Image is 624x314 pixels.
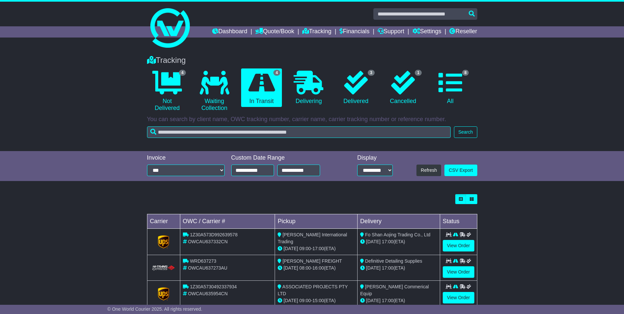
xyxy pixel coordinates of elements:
span: © One World Courier 2025. All rights reserved. [107,306,202,312]
span: 09:00 [299,298,311,303]
div: Display [357,154,393,162]
span: 8 [462,70,469,76]
a: Quote/Book [255,26,294,38]
td: Status [440,214,477,229]
div: Custom Date Range [231,154,337,162]
span: Definitive Detailing Supplies [365,258,422,264]
span: [DATE] [366,239,381,244]
span: 1 [415,70,422,76]
span: [PERSON_NAME] Commerical Equip [360,284,429,296]
a: 8 All [430,68,470,107]
span: 16:00 [312,265,324,271]
a: Tracking [302,26,331,38]
a: Waiting Collection [194,68,235,114]
span: 17:00 [382,239,393,244]
a: 3 Delivered [336,68,376,107]
span: OWCAU637273AU [188,265,227,271]
div: - (ETA) [278,265,355,272]
span: [DATE] [366,265,381,271]
a: CSV Export [444,165,477,176]
a: 4 Not Delivered [147,68,187,114]
div: - (ETA) [278,297,355,304]
div: Tracking [144,56,481,65]
span: [DATE] [366,298,381,303]
div: (ETA) [360,265,437,272]
span: 17:00 [382,298,393,303]
a: Settings [412,26,441,38]
td: Carrier [147,214,180,229]
a: View Order [443,240,474,251]
span: 17:00 [382,265,393,271]
a: Delivering [288,68,329,107]
span: 15:00 [312,298,324,303]
a: 1 Cancelled [383,68,423,107]
a: View Order [443,266,474,278]
td: Pickup [275,214,358,229]
img: GetCarrierServiceLogo [158,287,169,301]
a: Reseller [449,26,477,38]
span: WRD637273 [190,258,216,264]
span: 17:00 [312,246,324,251]
span: 08:00 [299,265,311,271]
div: (ETA) [360,238,437,245]
span: OWCAU637332CN [188,239,228,244]
span: [DATE] [284,265,298,271]
div: - (ETA) [278,245,355,252]
img: GetCarrierServiceLogo [158,235,169,249]
a: Financials [339,26,369,38]
span: [DATE] [284,298,298,303]
a: Dashboard [212,26,247,38]
span: [PERSON_NAME] International Trading [278,232,347,244]
img: HiTrans.png [151,265,176,271]
p: You can search by client name, OWC tracking number, carrier name, carrier tracking number or refe... [147,116,477,123]
span: ASSOCIATED PROJECTS PTY LTD [278,284,348,296]
td: Delivery [357,214,440,229]
span: [DATE] [284,246,298,251]
span: 1Z30A5730492337934 [190,284,237,289]
span: Fo Shan Aojing Trading Co., Ltd [365,232,430,237]
a: Support [378,26,404,38]
div: (ETA) [360,297,437,304]
span: OWCAU635954CN [188,291,228,296]
button: Refresh [416,165,441,176]
button: Search [454,126,477,138]
span: 3 [368,70,375,76]
td: OWC / Carrier # [180,214,275,229]
span: 4 [179,70,186,76]
span: 1Z30A573D992639578 [190,232,237,237]
span: [PERSON_NAME] FREIGHT [283,258,342,264]
span: 4 [273,70,280,76]
span: 09:00 [299,246,311,251]
a: 4 In Transit [241,68,282,107]
div: Invoice [147,154,225,162]
a: View Order [443,292,474,303]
